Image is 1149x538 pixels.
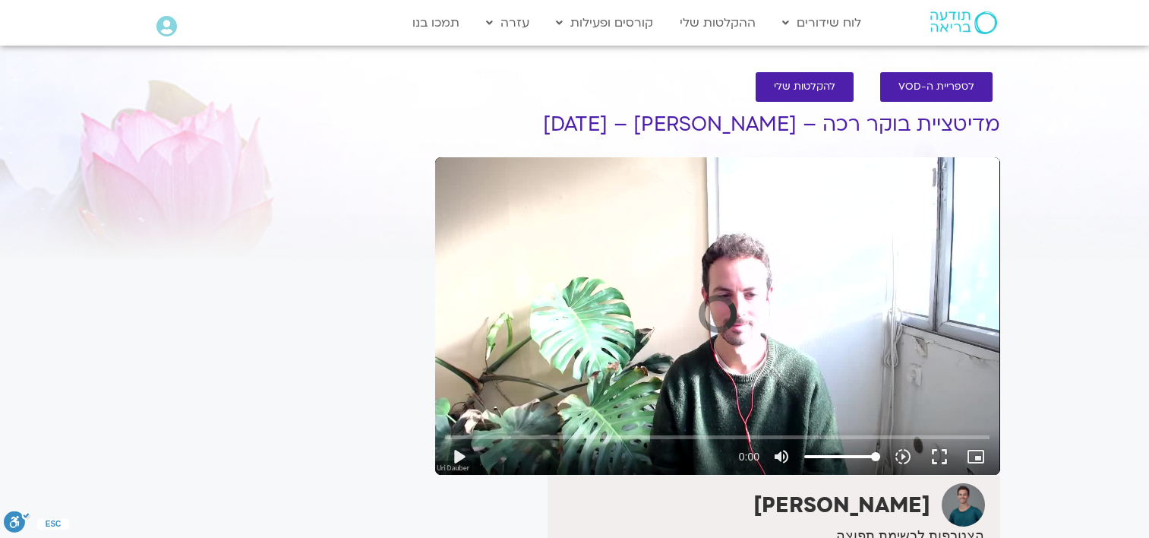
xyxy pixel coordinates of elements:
a: תמכו בנו [405,8,467,37]
a: לספריית ה-VOD [880,72,993,102]
a: עזרה [478,8,537,37]
a: קורסים ופעילות [548,8,661,37]
strong: [PERSON_NAME] [753,491,930,520]
span: להקלטות שלי [774,81,835,93]
span: לספריית ה-VOD [898,81,974,93]
h1: מדיטציית בוקר רכה – [PERSON_NAME] – [DATE] [435,113,1000,136]
img: תודעה בריאה [930,11,997,34]
img: אורי דאובר [942,483,985,527]
a: לוח שידורים [775,8,869,37]
a: ההקלטות שלי [672,8,763,37]
a: להקלטות שלי [756,72,854,102]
